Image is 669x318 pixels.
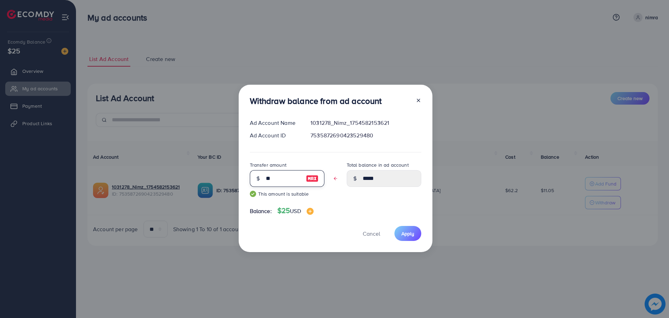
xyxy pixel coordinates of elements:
[250,190,324,197] small: This amount is suitable
[307,208,314,215] img: image
[290,207,301,215] span: USD
[250,161,286,168] label: Transfer amount
[394,226,421,241] button: Apply
[306,174,318,183] img: image
[305,119,426,127] div: 1031278_Nimz_1754582153621
[347,161,409,168] label: Total balance in ad account
[244,119,305,127] div: Ad Account Name
[354,226,389,241] button: Cancel
[250,191,256,197] img: guide
[401,230,414,237] span: Apply
[250,207,272,215] span: Balance:
[305,131,426,139] div: 7535872690423529480
[244,131,305,139] div: Ad Account ID
[250,96,382,106] h3: Withdraw balance from ad account
[277,206,314,215] h4: $25
[363,230,380,237] span: Cancel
